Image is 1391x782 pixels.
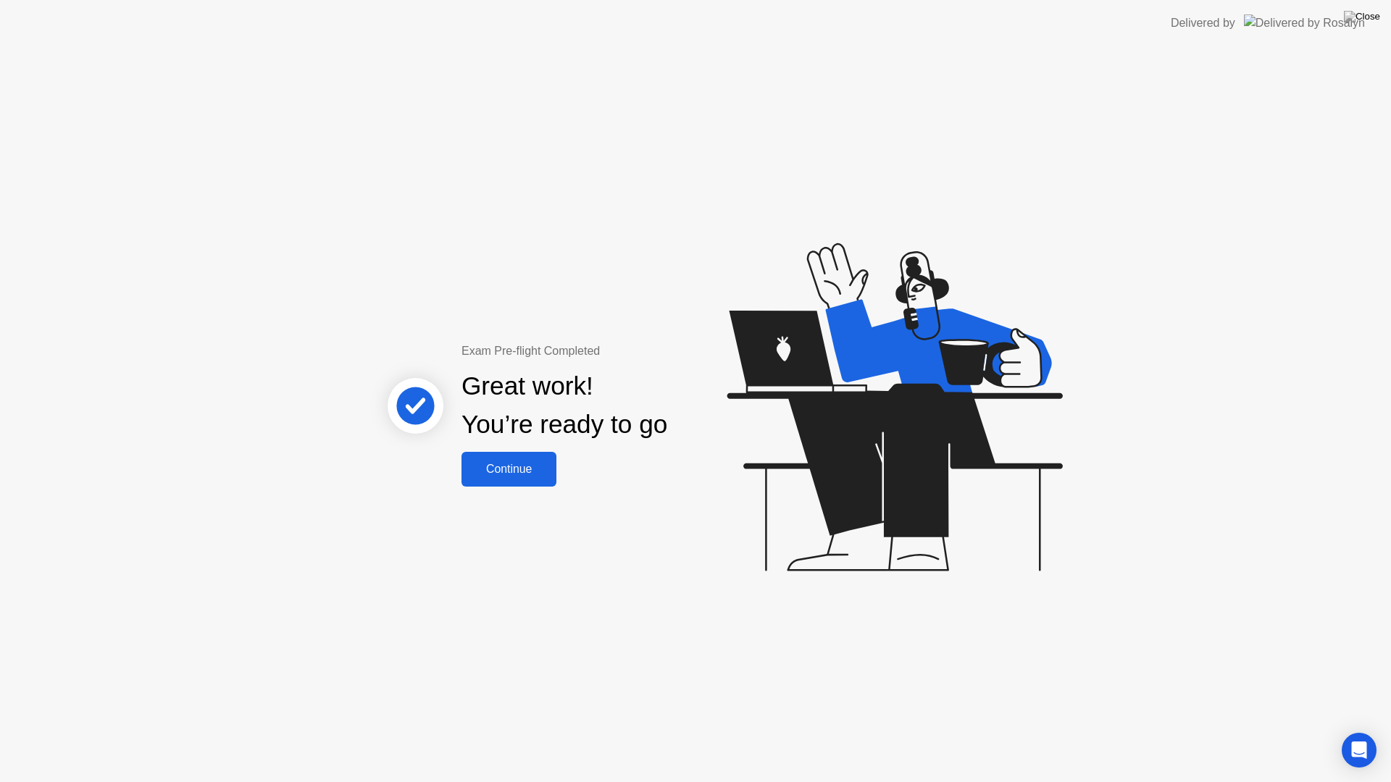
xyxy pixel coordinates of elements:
div: Exam Pre-flight Completed [461,342,761,360]
div: Delivered by [1171,14,1235,32]
img: Close [1344,11,1380,22]
div: Open Intercom Messenger [1342,733,1377,768]
div: Continue [466,463,552,476]
div: Great work! You’re ready to go [461,367,667,444]
img: Delivered by Rosalyn [1244,14,1365,31]
button: Continue [461,452,556,487]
